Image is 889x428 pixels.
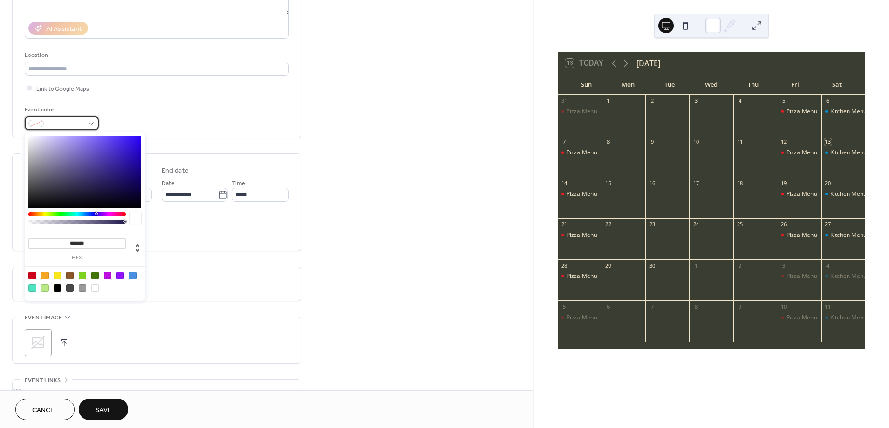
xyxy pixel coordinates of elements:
div: Pizza Menu [558,149,602,157]
div: Kitchen Menu [821,231,865,239]
div: Pizza Menu [558,231,602,239]
div: Pizza Menu [778,231,821,239]
div: Sat [816,75,858,95]
div: 5 [561,303,568,310]
div: 16 [648,179,656,187]
div: 7 [561,138,568,146]
div: Kitchen Menu [821,190,865,198]
div: Pizza Menu [558,272,602,280]
div: Pizza Menu [558,108,602,116]
div: 15 [604,179,612,187]
div: 30 [648,262,656,269]
div: ••• [13,380,301,400]
div: 12 [780,138,788,146]
div: 1 [692,262,699,269]
div: Pizza Menu [778,108,821,116]
div: Pizza Menu [778,314,821,322]
span: Event links [25,375,61,386]
div: 13 [824,138,832,146]
div: 23 [648,221,656,228]
div: 5 [780,97,788,105]
label: hex [28,255,126,261]
div: Pizza Menu [786,149,817,157]
span: Link to Google Maps [36,84,89,94]
div: Kitchen Menu [830,272,867,280]
div: #F8E71C [54,272,61,279]
div: 8 [604,138,612,146]
div: #B8E986 [41,284,49,292]
div: #8B572A [66,272,74,279]
div: Event color [25,105,97,115]
div: 3 [780,262,788,269]
div: Pizza Menu [778,149,821,157]
div: Kitchen Menu [830,190,867,198]
div: 6 [824,97,832,105]
div: 29 [604,262,612,269]
div: 20 [824,179,832,187]
div: 8 [692,303,699,310]
div: 11 [736,138,743,146]
div: 1 [604,97,612,105]
div: #000000 [54,284,61,292]
div: Kitchen Menu [830,314,867,322]
button: Cancel [15,399,75,420]
div: #D0021B [28,272,36,279]
div: Kitchen Menu [821,149,865,157]
div: Sun [565,75,607,95]
div: #FFFFFF [91,284,99,292]
div: ; [25,329,52,356]
div: Pizza Menu [566,314,597,322]
div: #BD10E0 [104,272,111,279]
div: Pizza Menu [566,190,597,198]
div: Pizza Menu [778,272,821,280]
div: 24 [692,221,699,228]
div: Fri [774,75,816,95]
div: Thu [732,75,774,95]
div: 11 [824,303,832,310]
span: Event image [25,313,62,323]
div: 28 [561,262,568,269]
div: Kitchen Menu [830,108,867,116]
div: Kitchen Menu [821,314,865,322]
div: #417505 [91,272,99,279]
div: Pizza Menu [566,108,597,116]
div: Pizza Menu [786,108,817,116]
div: Pizza Menu [786,272,817,280]
div: #4A90E2 [129,272,137,279]
div: 3 [692,97,699,105]
span: Time [232,179,245,189]
div: Kitchen Menu [830,231,867,239]
div: Pizza Menu [566,231,597,239]
div: [DATE] [636,57,660,69]
div: #9B9B9B [79,284,86,292]
div: 25 [736,221,743,228]
div: Mon [607,75,649,95]
div: 17 [692,179,699,187]
div: Pizza Menu [786,190,817,198]
div: #F5A623 [41,272,49,279]
div: 9 [648,138,656,146]
div: 10 [692,138,699,146]
span: Cancel [32,405,58,415]
div: 4 [736,97,743,105]
div: Pizza Menu [566,272,597,280]
div: Pizza Menu [558,190,602,198]
button: Save [79,399,128,420]
div: 18 [736,179,743,187]
div: #50E3C2 [28,284,36,292]
div: Pizza Menu [566,149,597,157]
div: 10 [780,303,788,310]
div: Pizza Menu [786,314,817,322]
div: 22 [604,221,612,228]
div: 7 [648,303,656,310]
div: Kitchen Menu [821,272,865,280]
div: #9013FE [116,272,124,279]
div: Location [25,50,287,60]
div: 26 [780,221,788,228]
div: Kitchen Menu [821,108,865,116]
div: #7ED321 [79,272,86,279]
div: 31 [561,97,568,105]
div: Pizza Menu [786,231,817,239]
div: 14 [561,179,568,187]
